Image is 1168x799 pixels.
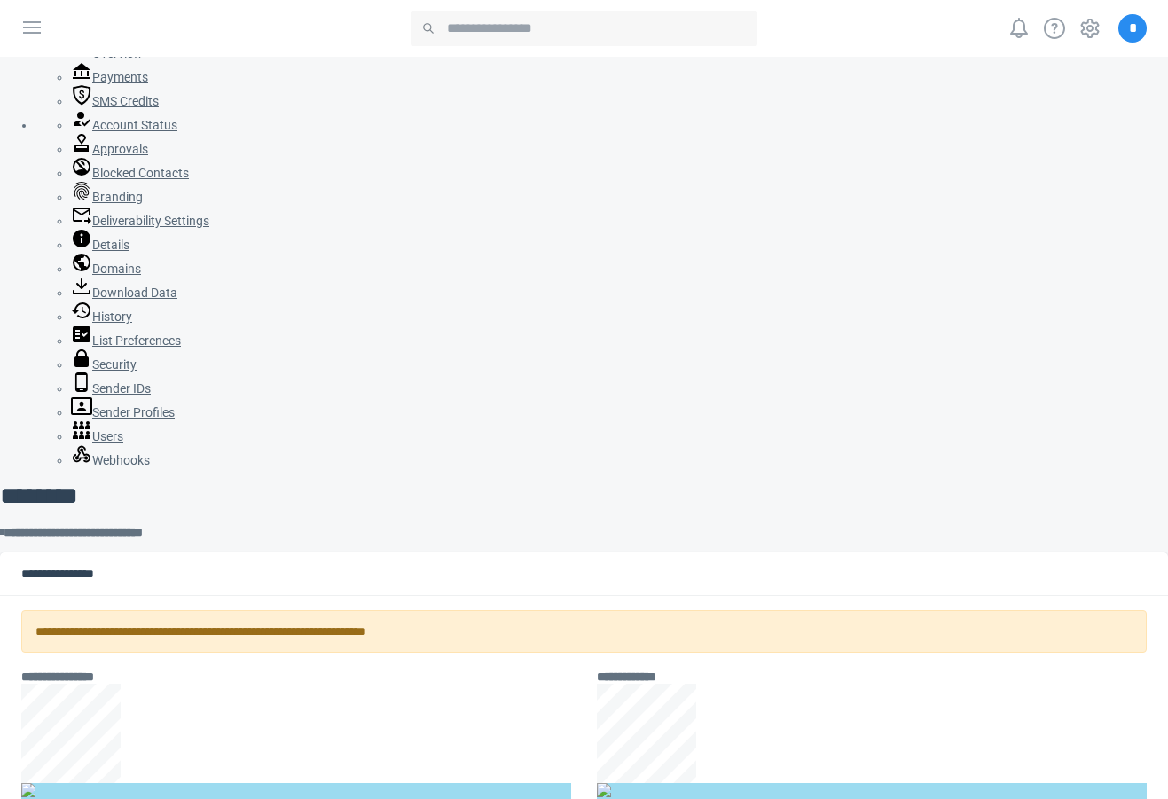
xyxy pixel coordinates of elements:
a: Account Status [71,118,177,132]
a: Download Data [71,286,177,300]
a: Users [71,429,123,443]
span: Users [92,429,123,443]
a: SMS Credits [71,94,159,108]
a: List Preferences [71,333,181,348]
a: Branding [71,190,143,204]
a: Webhooks [71,453,150,467]
a: Details [71,238,129,252]
span: Sender IDs [92,381,151,396]
img: pp-unlimited-act.png [597,783,611,797]
span: List Preferences [92,333,181,348]
span: History [92,309,132,324]
span: SMS Credits [92,94,159,108]
a: Approvals [71,142,148,156]
span: Details [92,238,129,252]
span: Domains [92,262,141,276]
a: Blocked Contacts [71,166,189,180]
a: Deliverability Settings [71,214,209,228]
a: Sender Profiles [71,405,175,419]
span: Approvals [92,142,148,156]
span: Branding [92,190,143,204]
span: Security [92,357,137,372]
span: Blocked Contacts [92,166,189,180]
span: Deliverability Settings [92,214,209,228]
img: pp-contact-act.png [21,783,35,797]
span: Sender Profiles [92,405,175,419]
a: History [71,309,132,324]
span: Account Status [92,118,177,132]
a: Payments [71,70,148,84]
span: Webhooks [92,453,150,467]
a: Security [71,357,137,372]
span: Payments [92,70,148,84]
a: Domains [71,262,141,276]
span: Download Data [92,286,177,300]
a: Sender IDs [71,381,151,396]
